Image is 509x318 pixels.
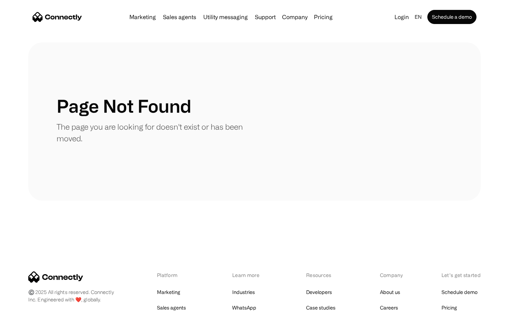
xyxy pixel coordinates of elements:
[252,14,279,20] a: Support
[232,287,255,297] a: Industries
[441,271,481,279] div: Let’s get started
[157,287,180,297] a: Marketing
[311,14,335,20] a: Pricing
[306,287,332,297] a: Developers
[232,271,269,279] div: Learn more
[14,306,42,316] ul: Language list
[157,271,195,279] div: Platform
[441,303,457,313] a: Pricing
[57,121,255,144] p: The page you are looking for doesn't exist or has been moved.
[200,14,251,20] a: Utility messaging
[427,10,476,24] a: Schedule a demo
[282,12,308,22] div: Company
[306,271,343,279] div: Resources
[232,303,256,313] a: WhatsApp
[415,12,422,22] div: en
[57,95,191,117] h1: Page Not Found
[127,14,159,20] a: Marketing
[157,303,186,313] a: Sales agents
[392,12,412,22] a: Login
[380,271,405,279] div: Company
[380,303,398,313] a: Careers
[306,303,335,313] a: Case studies
[160,14,199,20] a: Sales agents
[441,287,478,297] a: Schedule demo
[7,305,42,316] aside: Language selected: English
[380,287,400,297] a: About us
